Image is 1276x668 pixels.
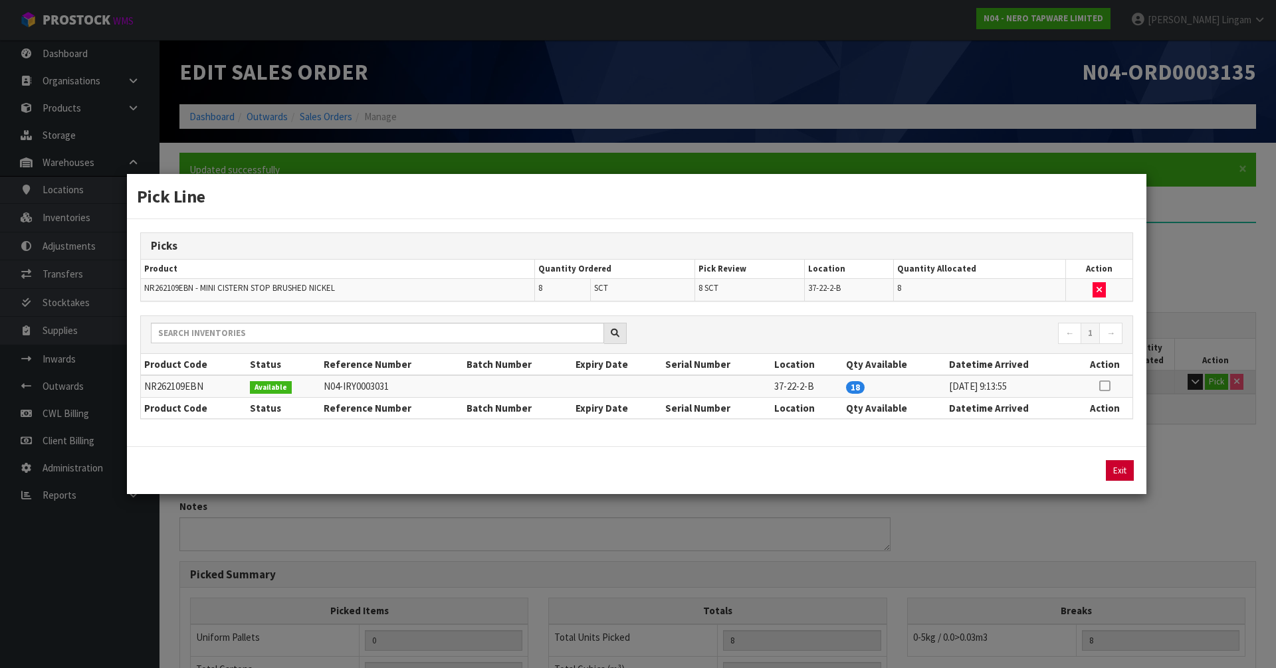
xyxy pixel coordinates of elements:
[151,240,1122,252] h3: Picks
[662,354,771,375] th: Serial Number
[846,381,865,394] span: 18
[1106,460,1134,481] button: Exit
[771,354,843,375] th: Location
[698,282,718,293] span: 8 SCT
[594,282,608,293] span: SCT
[1065,260,1132,279] th: Action
[151,323,604,343] input: Search inventories
[463,354,572,375] th: Batch Number
[320,375,464,397] td: N04-IRY0003031
[946,375,1077,397] td: [DATE] 9:13:55
[1077,354,1132,375] th: Action
[771,375,843,397] td: 37-22-2-B
[647,323,1122,346] nav: Page navigation
[141,375,247,397] td: NR262109EBN
[946,354,1077,375] th: Datetime Arrived
[247,354,320,375] th: Status
[897,282,901,293] span: 8
[695,260,805,279] th: Pick Review
[843,397,946,418] th: Qty Available
[247,397,320,418] th: Status
[535,260,695,279] th: Quantity Ordered
[250,381,292,394] span: Available
[144,282,335,293] span: NR262109EBN - MINI CISTERN STOP BRUSHED NICKEL
[771,397,843,418] th: Location
[1058,323,1081,344] a: ←
[1099,323,1122,344] a: →
[320,397,464,418] th: Reference Number
[1081,323,1100,344] a: 1
[463,397,572,418] th: Batch Number
[805,260,893,279] th: Location
[662,397,771,418] th: Serial Number
[843,354,946,375] th: Qty Available
[808,282,841,293] span: 37-22-2-B
[572,354,662,375] th: Expiry Date
[141,260,535,279] th: Product
[141,397,247,418] th: Product Code
[946,397,1077,418] th: Datetime Arrived
[137,184,1136,209] h3: Pick Line
[141,354,247,375] th: Product Code
[572,397,662,418] th: Expiry Date
[320,354,464,375] th: Reference Number
[1077,397,1132,418] th: Action
[893,260,1065,279] th: Quantity Allocated
[538,282,542,293] span: 8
